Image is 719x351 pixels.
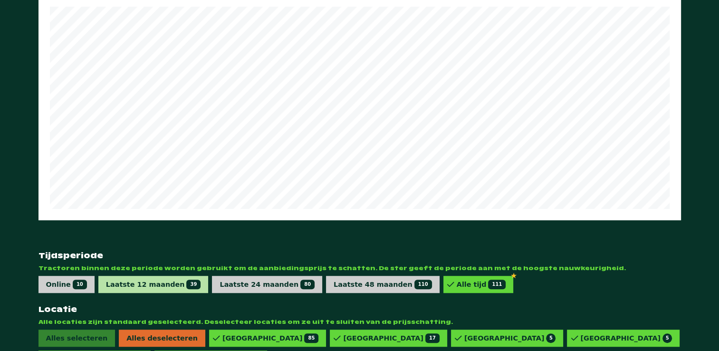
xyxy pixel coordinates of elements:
[38,318,681,326] span: Alle locaties zijn standaard geselecteerd. Deselecteer locaties om ze uit te sluiten van de prijs...
[222,333,318,343] div: [GEOGRAPHIC_DATA]
[106,280,201,289] div: Laatste 12 maanden
[38,304,681,314] strong: Locatie
[186,280,201,289] span: 39
[73,280,87,289] span: 10
[488,280,506,289] span: 111
[414,280,432,289] span: 110
[343,333,439,343] div: [GEOGRAPHIC_DATA]
[38,330,115,347] span: Alles selecteren
[546,333,556,343] span: 5
[425,333,440,343] span: 17
[46,280,87,289] div: Online
[304,333,318,343] span: 85
[334,280,432,289] div: Laatste 48 maanden
[464,333,556,343] div: [GEOGRAPHIC_DATA]
[457,280,506,289] div: Alle tijd
[580,333,672,343] div: [GEOGRAPHIC_DATA]
[119,330,205,347] span: Alles deselecteren
[220,280,315,289] div: Laatste 24 maanden
[300,280,315,289] span: 80
[38,264,681,272] span: Tractoren binnen deze periode worden gebruikt om de aanbiedingsprijs te schatten. De ster geeft d...
[662,333,672,343] span: 5
[38,251,681,261] strong: Tijdsperiode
